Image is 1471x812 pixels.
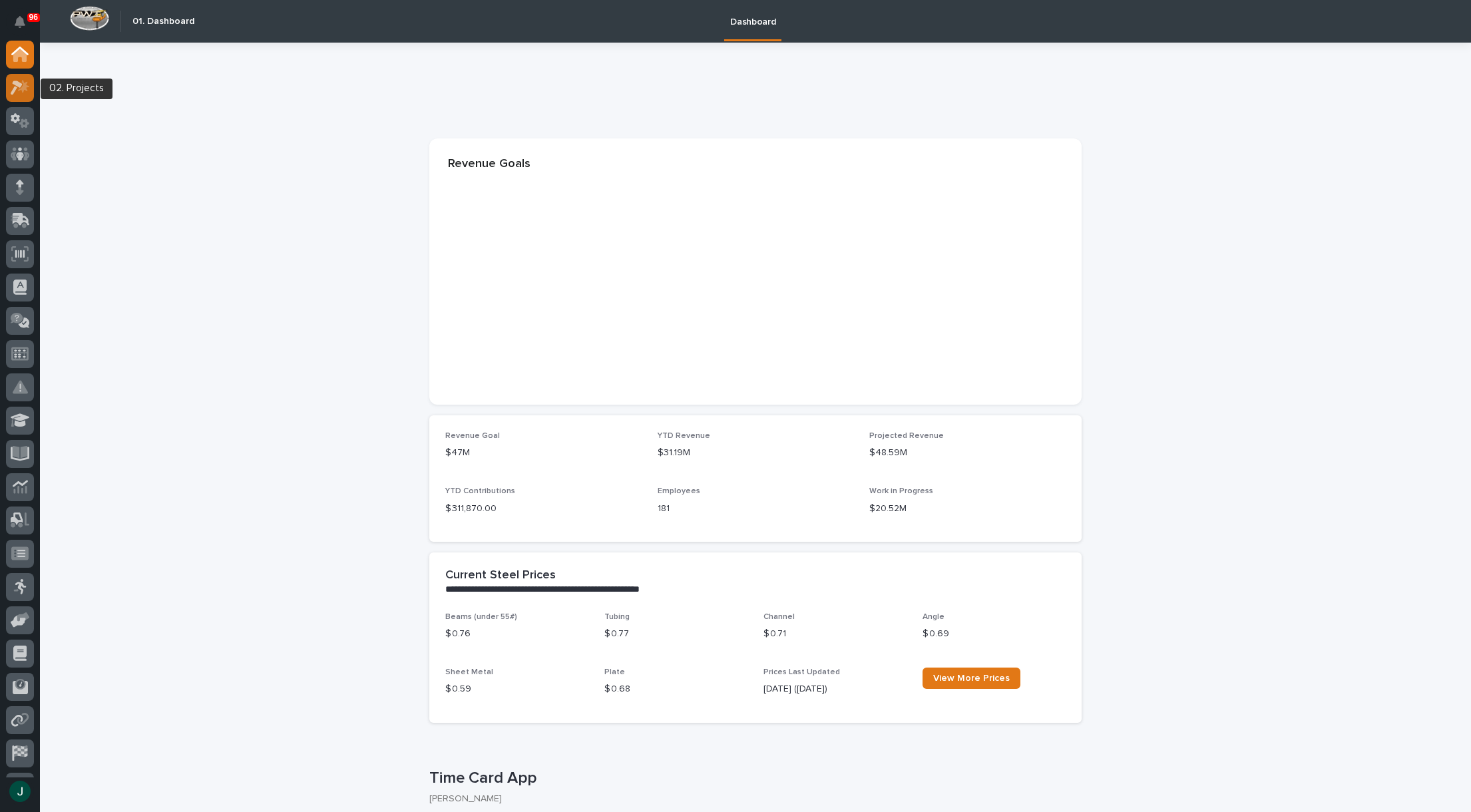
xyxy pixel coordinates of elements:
span: Revenue Goal [445,432,500,440]
span: Sheet Metal [445,668,493,676]
span: Projected Revenue [869,432,944,440]
p: $ 0.59 [445,682,588,696]
img: Workspace Logo [70,6,109,31]
a: View More Prices [923,668,1020,689]
button: users-avatar [6,777,34,805]
span: YTD Revenue [658,432,710,440]
p: [DATE] ([DATE]) [763,682,907,696]
p: $31.19M [658,446,854,460]
p: Revenue Goals [448,157,1063,172]
p: $48.59M [869,446,1066,460]
p: Time Card App [429,769,1076,788]
span: Beams (under 55#) [445,613,517,621]
p: 96 [29,13,38,22]
span: Employees [658,487,700,495]
p: $ 0.76 [445,627,588,641]
p: 181 [658,502,854,516]
p: $ 0.68 [604,682,747,696]
div: Notifications96 [17,16,34,37]
span: Work in Progress [869,487,933,495]
button: Notifications [6,8,34,36]
span: Prices Last Updated [763,668,840,676]
p: $ 311,870.00 [445,502,642,516]
span: Tubing [604,613,630,621]
span: View More Prices [933,674,1010,683]
p: $ 0.77 [604,627,747,641]
span: YTD Contributions [445,487,515,495]
p: $47M [445,446,642,460]
p: $ 0.69 [923,627,1066,641]
span: Channel [763,613,795,621]
p: $ 0.71 [763,627,907,641]
p: [PERSON_NAME] [429,793,1071,805]
h2: Current Steel Prices [445,568,556,583]
h2: 01. Dashboard [132,16,194,27]
p: $20.52M [869,502,1066,516]
span: Plate [604,668,625,676]
span: Angle [923,613,945,621]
